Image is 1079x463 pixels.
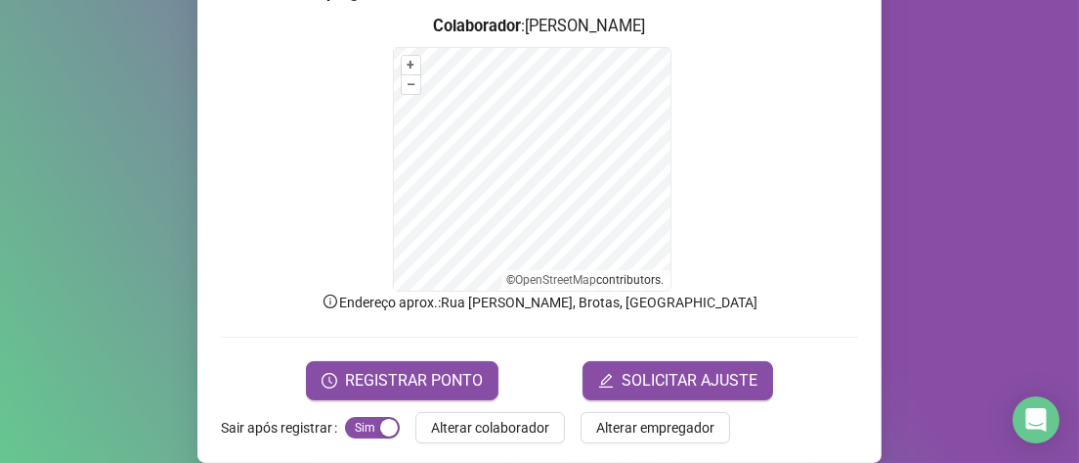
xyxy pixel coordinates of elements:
a: OpenStreetMap [516,273,597,287]
button: editSOLICITAR AJUSTE [583,361,773,400]
span: Alterar empregador [596,417,714,439]
label: Sair após registrar [221,412,345,443]
strong: Colaborador [434,17,522,35]
span: REGISTRAR PONTO [345,369,483,393]
span: SOLICITAR AJUSTE [622,369,757,393]
button: – [402,75,420,94]
span: info-circle [322,293,339,310]
button: Alterar colaborador [415,412,565,443]
li: © contributors. [507,273,665,287]
p: Endereço aprox. : Rua [PERSON_NAME], Brotas, [GEOGRAPHIC_DATA] [221,292,858,313]
button: REGISTRAR PONTO [306,361,498,400]
span: clock-circle [322,373,337,389]
div: Open Intercom Messenger [1013,396,1059,443]
span: edit [598,373,614,389]
span: Alterar colaborador [431,417,549,439]
h3: : [PERSON_NAME] [221,14,858,39]
button: Alterar empregador [581,412,730,443]
button: + [402,56,420,74]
